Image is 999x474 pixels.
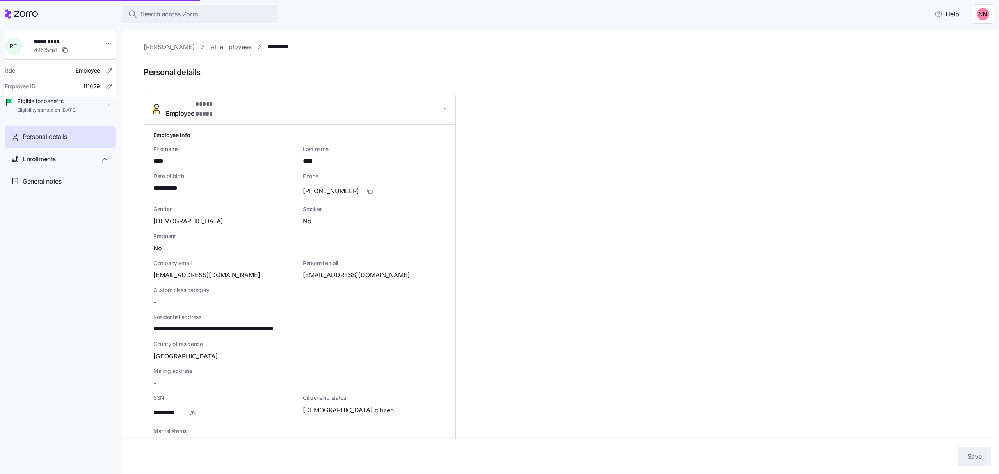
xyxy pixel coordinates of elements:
span: Personal details [144,66,988,79]
span: Search across Zorro... [140,9,204,19]
span: [PHONE_NUMBER] [303,186,359,196]
span: No [303,216,311,226]
span: 111629 [83,82,100,90]
span: [DEMOGRAPHIC_DATA] citizen [303,405,394,415]
span: Residential address [153,313,446,321]
span: - [153,378,156,388]
span: Enrollments [23,154,55,164]
span: Smoker [303,205,446,213]
span: Custom class category [153,286,297,294]
button: Save [958,447,991,466]
span: Phone [303,172,446,180]
span: Employee [76,67,100,75]
img: 37cb906d10cb440dd1cb011682786431 [977,8,989,20]
span: [DEMOGRAPHIC_DATA] [153,216,223,226]
span: Mailing address [153,367,446,375]
span: Pregnant [153,232,446,240]
span: Personal details [23,132,67,142]
span: County of residence [153,340,446,348]
span: 44515ca1 [34,46,57,54]
a: All employees [210,42,252,52]
span: First name [153,145,297,153]
span: Eligibility started on [DATE] [17,107,76,114]
h1: Employee info [153,131,446,139]
span: Help [935,9,959,19]
button: Search across Zorro... [122,5,278,23]
span: Gender [153,205,297,213]
span: - [153,297,156,307]
span: Company email [153,259,297,267]
span: Marital status [153,427,297,435]
button: Help [928,6,965,22]
span: Eligible for benefits [17,97,76,105]
span: - [153,438,156,448]
span: Citizenship status [303,394,446,402]
a: [PERSON_NAME] [144,42,195,52]
span: [EMAIL_ADDRESS][DOMAIN_NAME] [303,270,410,280]
span: No [153,243,162,253]
span: Employee ID [5,82,36,90]
span: General notes [23,176,62,186]
span: Last name [303,145,446,153]
span: Save [967,452,982,461]
span: [EMAIL_ADDRESS][DOMAIN_NAME] [153,270,260,280]
span: SSN [153,394,297,402]
span: Role [5,67,15,75]
span: Personal email [303,259,446,267]
span: Employee [166,100,230,118]
span: Date of birth [153,172,297,180]
span: R E [9,43,17,49]
span: [GEOGRAPHIC_DATA] [153,351,218,361]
